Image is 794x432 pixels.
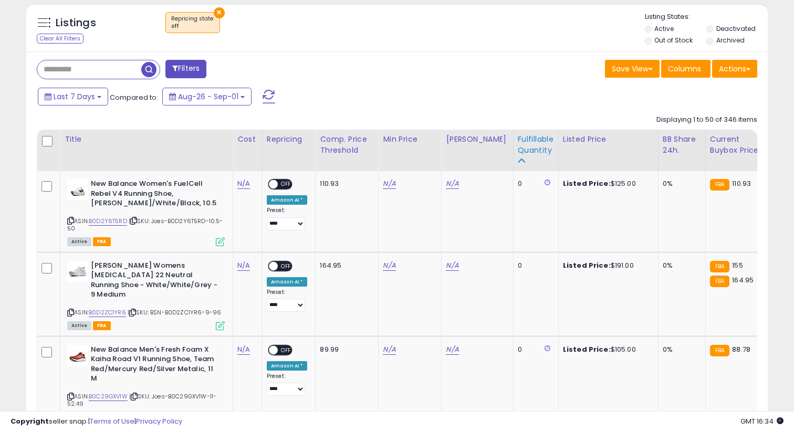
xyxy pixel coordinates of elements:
[383,344,395,355] a: N/A
[732,275,754,285] span: 164.95
[178,91,238,102] span: Aug-26 - Sep-01
[383,134,437,145] div: Min Price
[237,178,250,189] a: N/A
[710,261,729,272] small: FBA
[518,345,550,354] div: 0
[89,308,126,317] a: B0D2ZC1YR6
[171,15,214,30] span: Repricing state :
[320,345,370,354] div: 89.99
[278,261,295,270] span: OFF
[128,308,221,317] span: | SKU: BSN-B0D2ZC1YR6-9-96
[663,261,697,270] div: 0%
[563,260,611,270] b: Listed Price:
[278,180,295,189] span: OFF
[91,261,218,302] b: [PERSON_NAME] Womens [MEDICAL_DATA] 22 Neutral Running Shoe - White/White/Grey - 9 Medium
[732,178,751,188] span: 110.93
[67,179,88,200] img: 317mheCAnGL._SL40_.jpg
[663,345,697,354] div: 0%
[563,134,654,145] div: Listed Price
[383,260,395,271] a: N/A
[237,260,250,271] a: N/A
[661,60,711,78] button: Columns
[37,34,83,44] div: Clear All Filters
[91,345,218,386] b: New Balance Men's Fresh Foam X Kaiha Road V1 Running Shoe, Team Red/Mercury Red/Silver Metalic, 11 M
[267,134,311,145] div: Repricing
[320,261,370,270] div: 164.95
[67,345,88,366] img: 31x2FjI2NvL._SL40_.jpg
[89,217,127,226] a: B0D2Y6T5RD
[518,179,550,188] div: 0
[267,289,308,312] div: Preset:
[740,416,783,426] span: 2025-09-10 16:34 GMT
[67,237,91,246] span: All listings currently available for purchase on Amazon
[563,179,650,188] div: $125.00
[563,345,650,354] div: $105.00
[65,134,228,145] div: Title
[91,179,218,211] b: New Balance Women's FuelCell Rebel V4 Running Shoe, [PERSON_NAME]/White/Black, 10.5
[38,88,108,106] button: Last 7 Days
[712,60,757,78] button: Actions
[663,179,697,188] div: 0%
[563,344,611,354] b: Listed Price:
[110,92,158,102] span: Compared to:
[54,91,95,102] span: Last 7 Days
[67,261,225,329] div: ASIN:
[278,345,295,354] span: OFF
[710,276,729,287] small: FBA
[267,373,308,396] div: Preset:
[267,277,308,287] div: Amazon AI *
[732,344,750,354] span: 88.78
[93,321,111,330] span: FBA
[237,344,250,355] a: N/A
[446,344,458,355] a: N/A
[267,195,308,205] div: Amazon AI *
[320,134,374,156] div: Comp. Price Threshold
[214,7,225,18] button: ×
[710,179,729,191] small: FBA
[563,261,650,270] div: $191.00
[162,88,252,106] button: Aug-26 - Sep-01
[89,392,128,401] a: B0C29GXV1W
[67,392,216,408] span: | SKU: Joes-B0C29GXV1W-11-52.49
[67,217,223,233] span: | SKU: Joes-B0D2Y6T5RD-10.5-50
[320,179,370,188] div: 110.93
[11,417,182,427] div: seller snap | |
[668,64,701,74] span: Columns
[656,115,757,125] div: Displaying 1 to 50 of 346 items
[654,36,693,45] label: Out of Stock
[716,36,745,45] label: Archived
[237,134,258,145] div: Cost
[171,23,214,30] div: off
[56,16,96,30] h5: Listings
[67,261,88,282] img: 31WoOoqlhOL._SL40_.jpg
[90,416,134,426] a: Terms of Use
[11,416,49,426] strong: Copyright
[605,60,660,78] button: Save View
[716,24,756,33] label: Deactivated
[563,178,611,188] b: Listed Price:
[732,260,743,270] span: 155
[165,60,206,78] button: Filters
[518,134,554,156] div: Fulfillable Quantity
[710,134,764,156] div: Current Buybox Price
[518,261,550,270] div: 0
[663,134,701,156] div: BB Share 24h.
[93,237,111,246] span: FBA
[267,207,308,230] div: Preset:
[267,361,308,371] div: Amazon AI *
[67,179,225,245] div: ASIN:
[446,178,458,189] a: N/A
[654,24,674,33] label: Active
[710,345,729,356] small: FBA
[446,134,508,145] div: [PERSON_NAME]
[136,416,182,426] a: Privacy Policy
[383,178,395,189] a: N/A
[645,12,768,22] p: Listing States:
[67,321,91,330] span: All listings currently available for purchase on Amazon
[446,260,458,271] a: N/A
